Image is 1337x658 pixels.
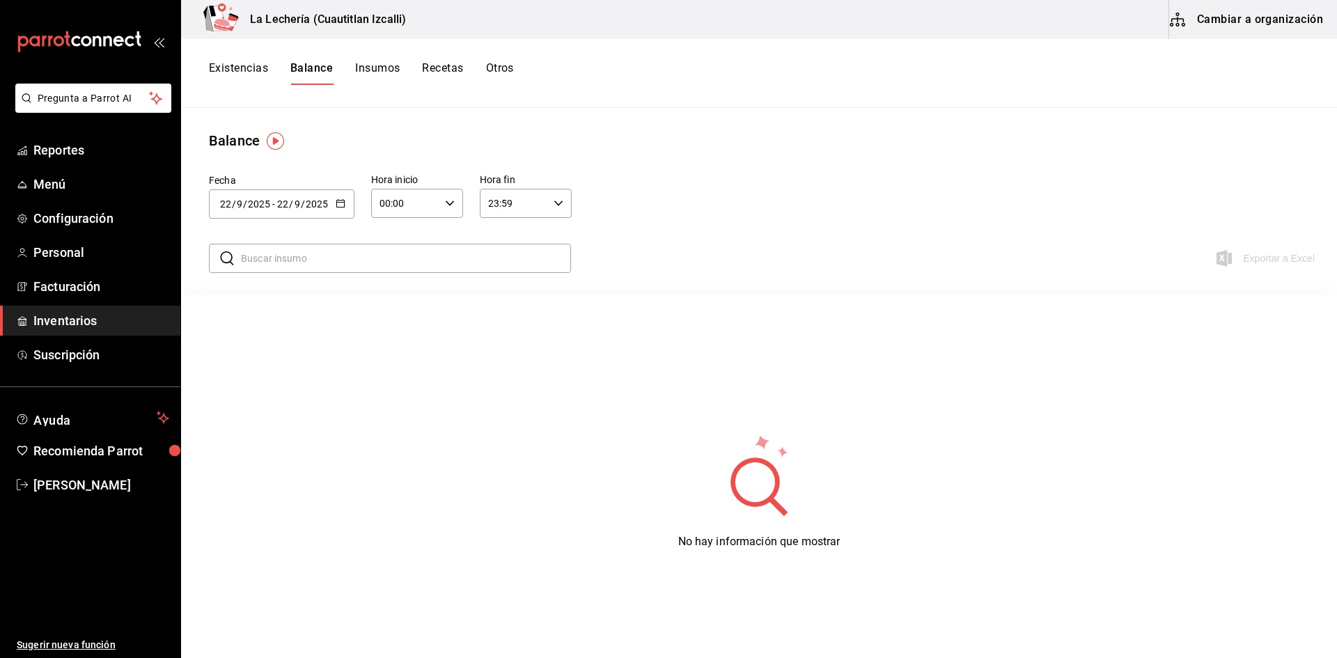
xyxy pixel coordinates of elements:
span: Inventarios [33,311,169,330]
input: Month [294,198,301,210]
span: [PERSON_NAME] [33,476,169,494]
button: Recetas [422,61,463,85]
input: Day [219,198,232,210]
input: Year [305,198,329,210]
input: Year [247,198,271,210]
div: navigation tabs [209,61,514,85]
a: Pregunta a Parrot AI [10,101,171,116]
span: Reportes [33,141,169,159]
span: Fecha [209,175,236,186]
span: / [243,198,247,210]
span: No hay información que mostrar [678,535,840,548]
span: Recomienda Parrot [33,441,169,460]
input: Buscar insumo [241,244,571,272]
span: Ayuda [33,409,151,426]
div: Balance [209,130,260,151]
label: Hora fin [480,175,572,185]
button: Existencias [209,61,268,85]
span: Menú [33,175,169,194]
span: / [301,198,305,210]
span: Pregunta a Parrot AI [38,91,150,106]
span: Facturación [33,277,169,296]
button: open_drawer_menu [153,36,164,47]
input: Day [276,198,289,210]
h3: La Lechería (Cuautitlan Izcalli) [239,11,406,28]
span: Configuración [33,209,169,228]
span: Personal [33,243,169,262]
span: - [272,198,275,210]
span: Sugerir nueva función [17,638,169,652]
button: Insumos [355,61,400,85]
span: / [289,198,293,210]
input: Month [236,198,243,210]
img: Tooltip marker [267,132,284,150]
span: / [232,198,236,210]
button: Otros [486,61,514,85]
label: Hora inicio [371,175,463,185]
span: Suscripción [33,345,169,364]
button: Pregunta a Parrot AI [15,84,171,113]
button: Balance [290,61,333,85]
